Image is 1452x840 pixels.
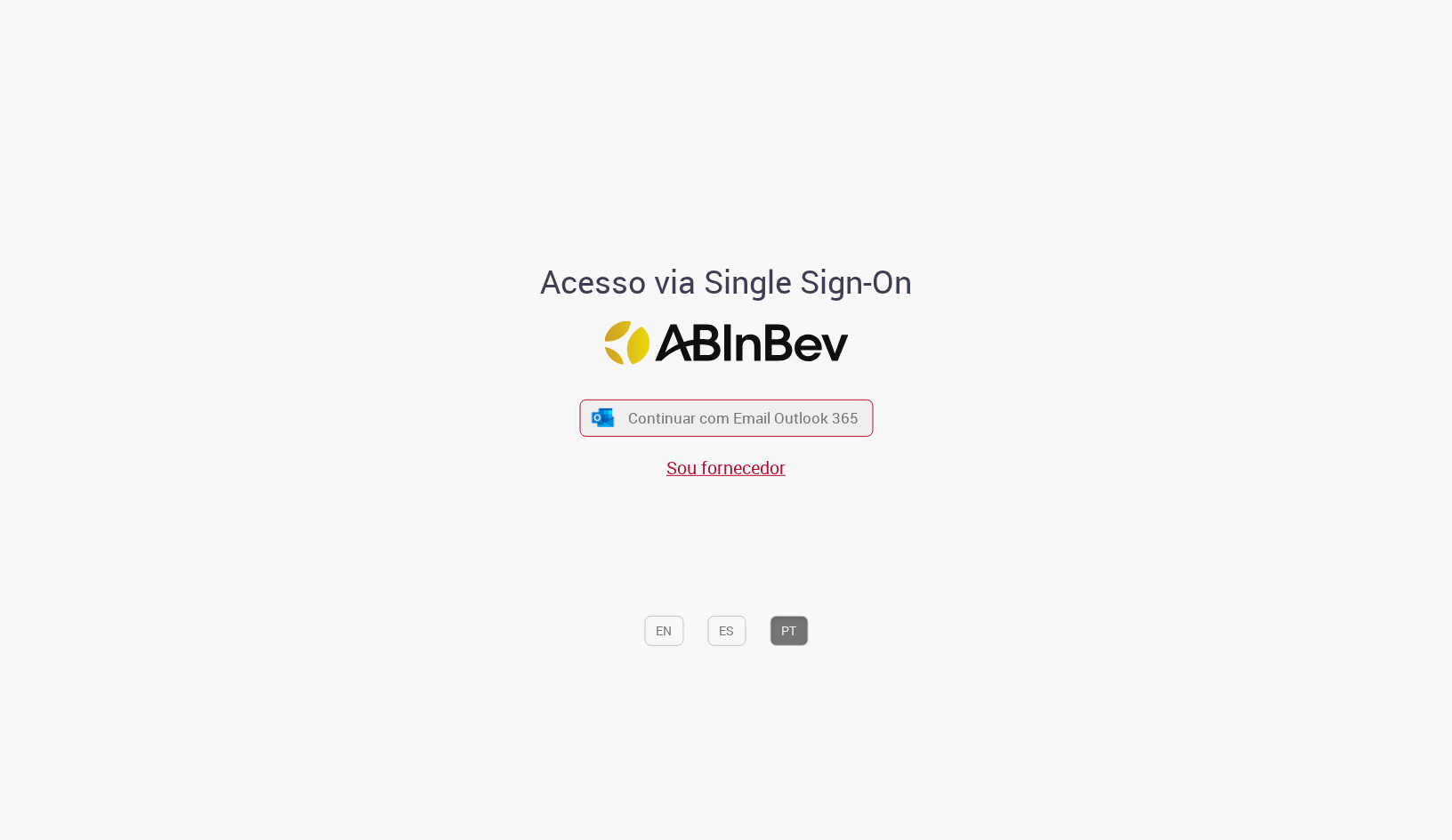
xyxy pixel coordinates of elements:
button: ícone Azure/Microsoft 360 Continuar com Email Outlook 365 [579,400,873,436]
a: Sou fornecedor [666,456,786,480]
img: Logo ABInBev [604,320,848,364]
button: ES [707,616,746,646]
button: EN [644,616,683,646]
span: Continuar com Email Outlook 365 [628,408,859,428]
button: PT [770,616,808,646]
img: ícone Azure/Microsoft 360 [591,408,616,427]
h1: Acesso via Single Sign-On [480,264,973,300]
